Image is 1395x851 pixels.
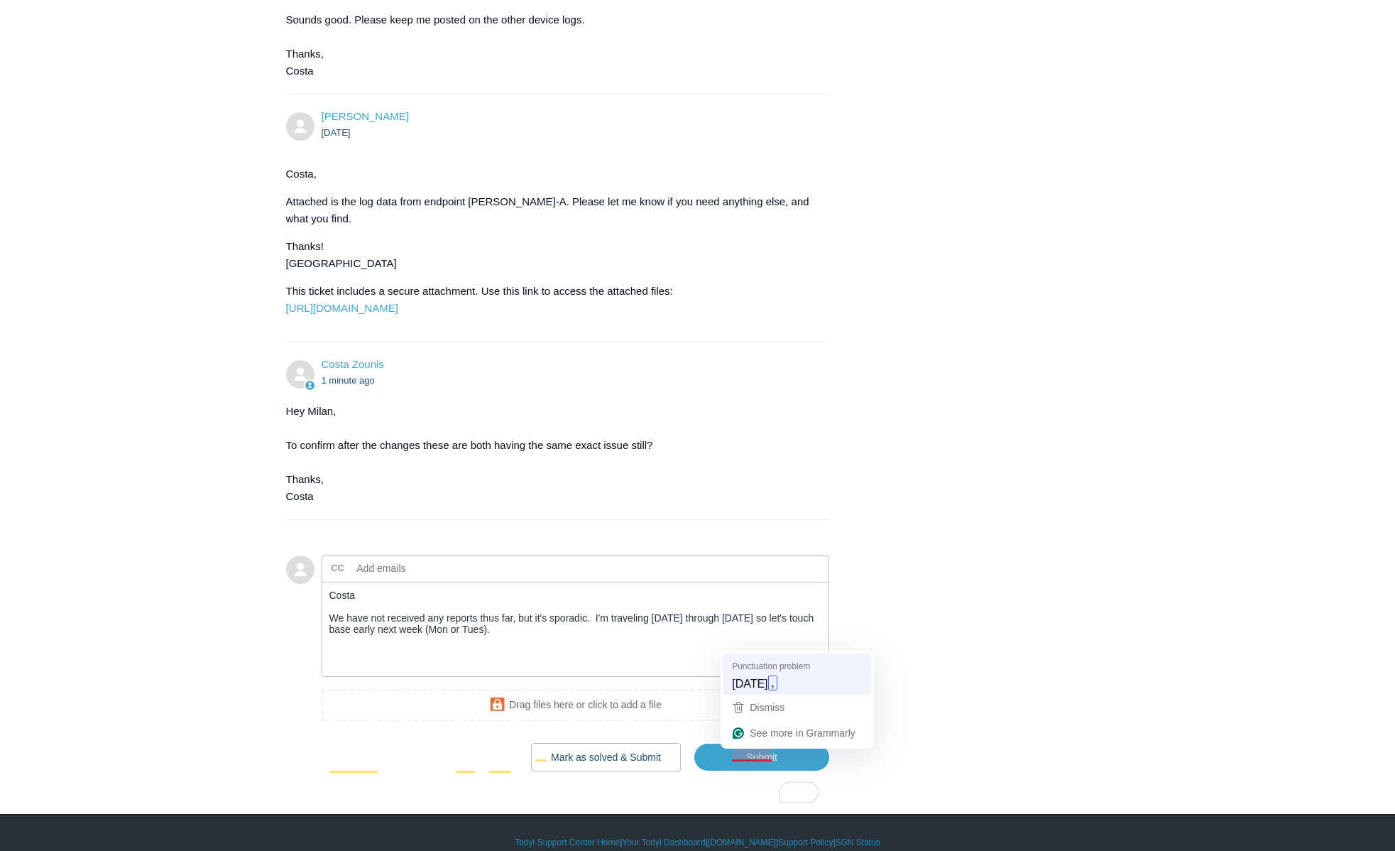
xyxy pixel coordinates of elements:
label: CC [331,558,344,579]
time: 10/14/2025, 13:59 [322,375,375,386]
textarea: To enrich screen reader interactions, please activate Accessibility in Grammarly extension settings [322,582,830,678]
p: Costa, [286,166,816,183]
a: [DOMAIN_NAME] [708,836,776,849]
button: Mark as solved & Submit [531,743,681,771]
a: Costa Zounis [322,358,384,370]
p: This ticket includes a secure attachment. Use this link to access the attached files: [286,283,816,317]
span: Milan Baria [322,110,409,122]
a: Todyl Support Center Home [515,836,620,849]
p: Attached is the log data from endpoint [PERSON_NAME]-A. Please let me know if you need anything e... [286,193,816,227]
a: [URL][DOMAIN_NAME] [286,302,398,314]
input: Submit [694,744,829,771]
p: Thanks! [GEOGRAPHIC_DATA] [286,238,816,272]
div: Hey Milan, To confirm after the changes these are both having the same exact issue still? Thanks,... [286,403,816,505]
a: Support Policy [778,836,833,849]
input: Add emails [351,558,504,579]
a: Your Todyl Dashboard [622,836,705,849]
a: SGN Status [836,836,880,849]
time: 10/13/2025, 09:24 [322,127,351,138]
a: [PERSON_NAME] [322,110,409,122]
div: | | | | [286,836,1110,849]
